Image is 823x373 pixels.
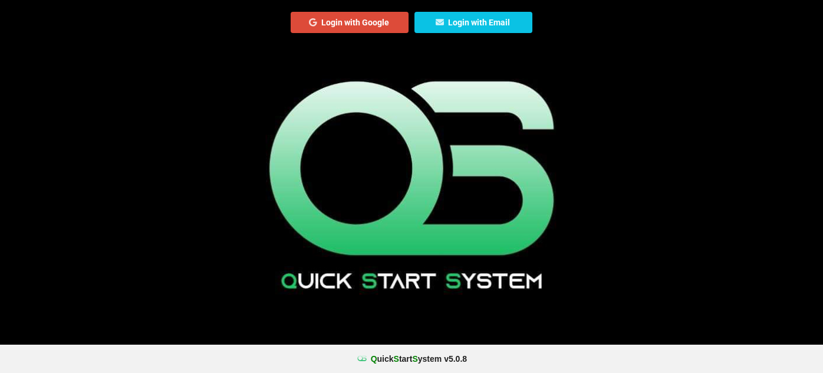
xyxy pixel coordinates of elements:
button: Login with Google [291,12,409,33]
span: S [394,354,399,364]
button: Login with Email [414,12,532,33]
img: favicon.ico [356,353,368,365]
span: Q [371,354,377,364]
span: S [412,354,417,364]
b: uick tart ystem v 5.0.8 [371,353,467,365]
